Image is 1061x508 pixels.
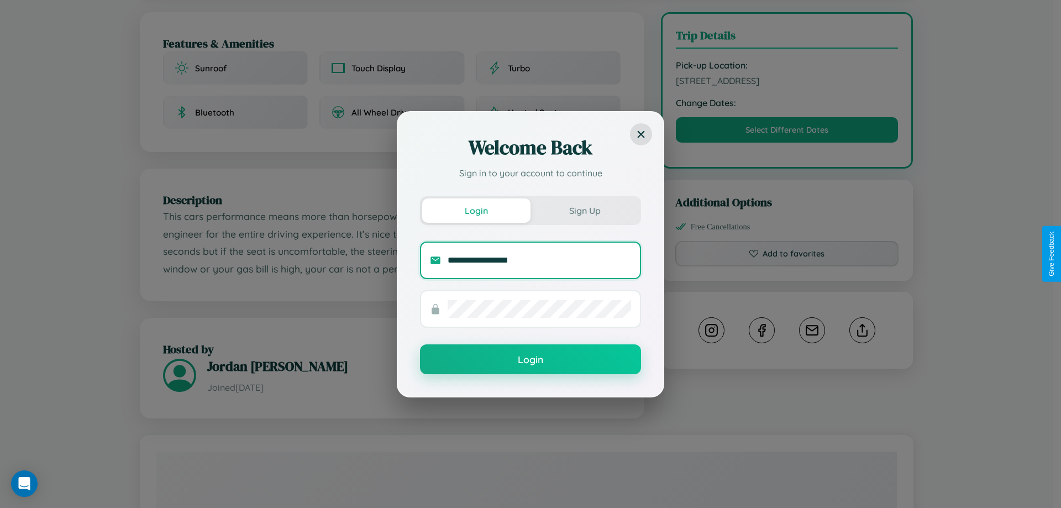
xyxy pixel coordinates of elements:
[420,166,641,180] p: Sign in to your account to continue
[11,470,38,497] div: Open Intercom Messenger
[420,134,641,161] h2: Welcome Back
[422,198,530,223] button: Login
[1048,232,1055,276] div: Give Feedback
[530,198,639,223] button: Sign Up
[420,344,641,374] button: Login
